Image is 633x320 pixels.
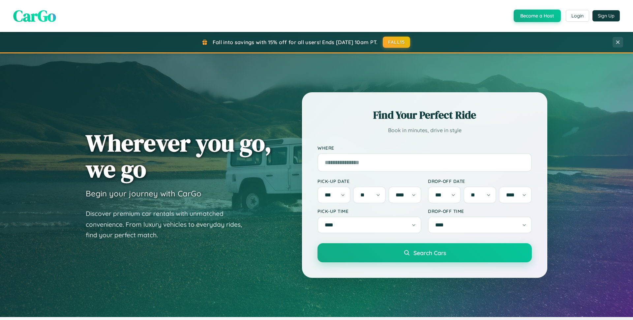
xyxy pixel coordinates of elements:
[317,126,532,135] p: Book in minutes, drive in style
[383,37,410,48] button: FALL15
[428,178,532,184] label: Drop-off Date
[317,145,532,151] label: Where
[86,208,251,241] p: Discover premium car rentals with unmatched convenience. From luxury vehicles to everyday rides, ...
[514,10,561,22] button: Become a Host
[13,5,56,27] span: CarGo
[213,39,378,45] span: Fall into savings with 15% off for all users! Ends [DATE] 10am PT.
[317,178,421,184] label: Pick-up Date
[317,108,532,122] h2: Find Your Perfect Ride
[317,208,421,214] label: Pick-up Time
[566,10,589,22] button: Login
[86,189,201,198] h3: Begin your journey with CarGo
[413,249,446,256] span: Search Cars
[317,243,532,262] button: Search Cars
[592,10,620,21] button: Sign Up
[428,208,532,214] label: Drop-off Time
[86,130,272,182] h1: Wherever you go, we go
